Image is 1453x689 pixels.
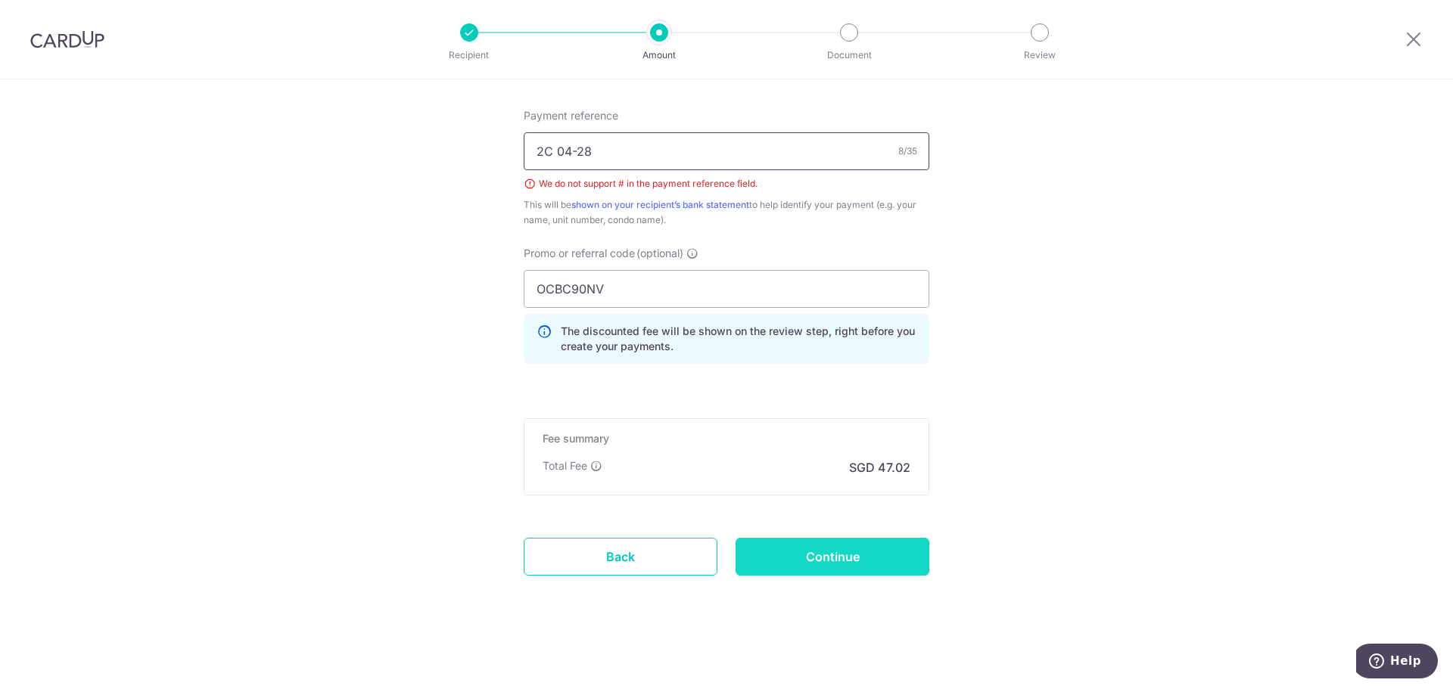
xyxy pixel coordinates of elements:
p: Recipient [413,48,525,63]
a: Back [524,538,717,576]
p: The discounted fee will be shown on the review step, right before you create your payments. [561,324,916,354]
span: Payment reference [524,108,618,123]
div: 8/35 [898,144,917,159]
span: (optional) [636,246,683,261]
a: shown on your recipient’s bank statement [571,199,749,210]
iframe: Opens a widget where you can find more information [1356,644,1438,681]
p: Review [984,48,1096,63]
p: Amount [603,48,715,63]
p: Document [793,48,905,63]
p: SGD 47.02 [849,458,910,476]
h5: Fee summary [543,431,910,446]
p: Total Fee [543,458,587,473]
input: Continue [736,538,929,576]
div: We do not support # in the payment reference field. [524,176,929,191]
img: CardUp [30,30,104,48]
div: This will be to help identify your payment (e.g. your name, unit number, condo name). [524,197,929,228]
span: Promo or referral code [524,246,635,261]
